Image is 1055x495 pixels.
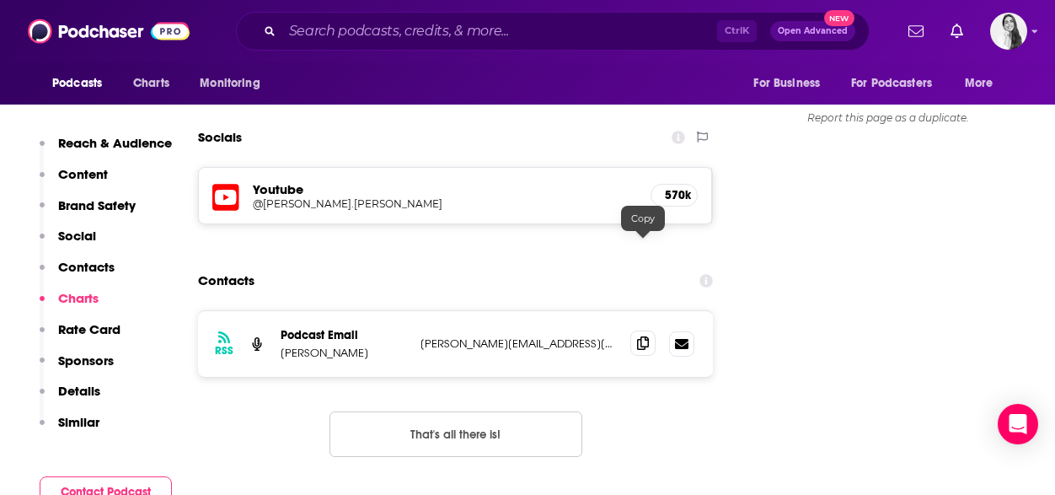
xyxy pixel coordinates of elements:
span: Ctrl K [717,20,757,42]
span: Podcasts [52,72,102,95]
div: Search podcasts, credits, & more... [236,12,870,51]
a: Show notifications dropdown [902,17,930,46]
div: Copy [621,206,665,231]
span: Logged in as justina19148 [990,13,1027,50]
h5: @[PERSON_NAME].[PERSON_NAME] [253,197,522,210]
p: Similar [58,414,99,430]
button: Sponsors [40,352,114,384]
input: Search podcasts, credits, & more... [282,18,717,45]
button: Brand Safety [40,197,136,229]
p: Brand Safety [58,197,136,213]
span: For Business [753,72,820,95]
span: Monitoring [200,72,260,95]
button: open menu [742,67,841,100]
h2: Socials [198,121,242,153]
span: Open Advanced [778,27,848,35]
button: Open AdvancedNew [770,21,855,41]
h2: Contacts [198,265,254,297]
button: Details [40,383,100,414]
p: Reach & Audience [58,135,172,151]
p: [PERSON_NAME][EMAIL_ADDRESS][DOMAIN_NAME] [420,336,617,351]
h5: 570k [665,188,683,202]
p: Content [58,166,108,182]
button: open menu [188,67,281,100]
span: New [824,10,854,26]
div: Report this page as a duplicate. [762,111,1015,125]
a: @[PERSON_NAME].[PERSON_NAME] [253,197,637,210]
p: [PERSON_NAME] [281,346,407,360]
button: open menu [840,67,956,100]
p: Social [58,228,96,244]
a: Charts [122,67,179,100]
span: More [965,72,993,95]
p: Charts [58,290,99,306]
span: Charts [133,72,169,95]
span: For Podcasters [851,72,932,95]
h5: Youtube [253,181,637,197]
button: Nothing here. [329,412,582,457]
p: Contacts [58,259,115,275]
button: Reach & Audience [40,135,172,166]
button: open menu [953,67,1015,100]
button: Charts [40,290,99,321]
p: Rate Card [58,321,120,337]
p: Podcast Email [281,328,407,342]
button: Show profile menu [990,13,1027,50]
div: Open Intercom Messenger [998,404,1038,444]
button: Content [40,166,108,197]
h3: RSS [215,344,233,358]
button: Rate Card [40,321,120,352]
button: Social [40,228,96,259]
button: Contacts [40,259,115,290]
p: Sponsors [58,352,114,369]
img: User Profile [990,13,1027,50]
p: Details [58,383,100,399]
a: Show notifications dropdown [944,17,970,46]
img: Podchaser - Follow, Share and Rate Podcasts [28,15,190,47]
button: Similar [40,414,99,445]
button: open menu [40,67,124,100]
